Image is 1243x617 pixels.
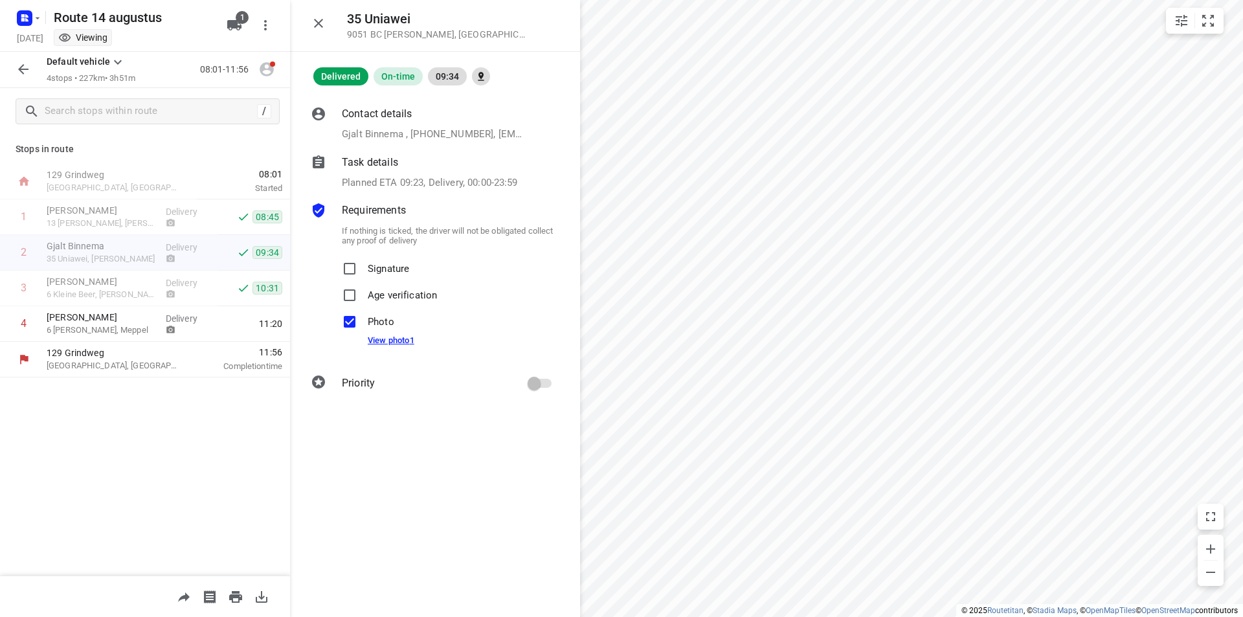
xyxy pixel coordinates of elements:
[254,63,280,75] span: Route unassigned
[342,376,375,391] p: Priority
[987,606,1024,615] a: Routetitan
[368,282,437,301] p: Age verification
[237,210,250,223] svg: Done
[237,282,250,295] svg: Done
[166,312,214,325] p: Delivery
[221,12,247,38] button: 1
[237,246,250,259] svg: Done
[342,155,398,170] p: Task details
[249,590,274,602] span: Download route
[342,226,554,245] p: If nothing is ticked, the driver will not be obligated collect any proof of delivery
[368,335,414,345] a: View photo1
[1169,8,1194,34] button: Map settings
[1033,606,1077,615] a: Stadia Maps
[197,168,282,181] span: 08:01
[166,241,214,254] p: Delivery
[374,71,423,82] span: On-time
[197,590,223,602] span: Print shipping labels
[197,346,282,359] span: 11:56
[47,288,155,301] p: 6 Kleine Beer, [PERSON_NAME]
[342,127,526,142] p: Gjalt Binnema , [PHONE_NUMBER], [EMAIL_ADDRESS][DOMAIN_NAME]
[368,256,409,275] p: Signature
[171,590,197,602] span: Share route
[342,203,406,218] p: Requirements
[47,204,155,217] p: [PERSON_NAME]
[347,29,528,39] p: 9051 BC [PERSON_NAME] , [GEOGRAPHIC_DATA]
[236,11,249,24] span: 1
[252,210,282,223] span: 08:45
[166,205,214,218] p: Delivery
[1195,8,1221,34] button: Fit zoom
[342,106,412,122] p: Contact details
[166,276,214,289] p: Delivery
[311,155,554,190] div: Task detailsPlanned ETA 09:23, Delivery, 00:00-23:59
[1166,8,1224,34] div: small contained button group
[16,142,274,156] p: Stops in route
[252,282,282,295] span: 10:31
[311,203,554,221] div: Requirements
[47,252,155,265] p: 35 Uniawei, [PERSON_NAME]
[47,168,181,181] p: 129 Grindweg
[21,317,27,330] div: 4
[47,181,181,194] p: [GEOGRAPHIC_DATA], [GEOGRAPHIC_DATA]
[21,282,27,294] div: 3
[58,31,107,44] div: You are currently in view mode. To make any changes, go to edit project.
[342,175,518,190] p: Planned ETA 09:23, Delivery, 00:00-23:59
[1086,606,1136,615] a: OpenMapTiles
[21,246,27,258] div: 2
[47,359,181,372] p: [GEOGRAPHIC_DATA], [GEOGRAPHIC_DATA]
[47,275,155,288] p: [PERSON_NAME]
[368,309,414,328] p: Photo
[311,106,554,142] div: Contact detailsGjalt Binnema , [PHONE_NUMBER], [EMAIL_ADDRESS][DOMAIN_NAME]
[428,71,467,82] span: 09:34
[200,63,254,76] p: 08:01-11:56
[47,240,155,252] p: Gjalt Binnema
[197,360,282,373] p: Completion time
[252,246,282,259] span: 09:34
[197,182,282,195] p: Started
[313,71,368,82] span: Delivered
[47,324,155,337] p: 6 [PERSON_NAME], Meppel
[45,102,257,122] input: Search stops within route
[347,12,528,27] h5: 35 Uniawei
[306,10,331,36] button: Close
[47,217,155,230] p: 13 [PERSON_NAME], [PERSON_NAME]
[47,346,181,359] p: 129 Grindweg
[1141,606,1195,615] a: OpenStreetMap
[252,12,278,38] button: More
[961,606,1238,615] li: © 2025 , © , © © contributors
[47,311,155,324] p: [PERSON_NAME]
[47,55,110,69] p: Default vehicle
[21,210,27,223] div: 1
[47,73,135,85] p: 4 stops • 227km • 3h51m
[223,590,249,602] span: Print route
[259,317,282,330] span: 11:20
[472,67,490,85] div: Show driver's finish location
[257,104,271,118] div: /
